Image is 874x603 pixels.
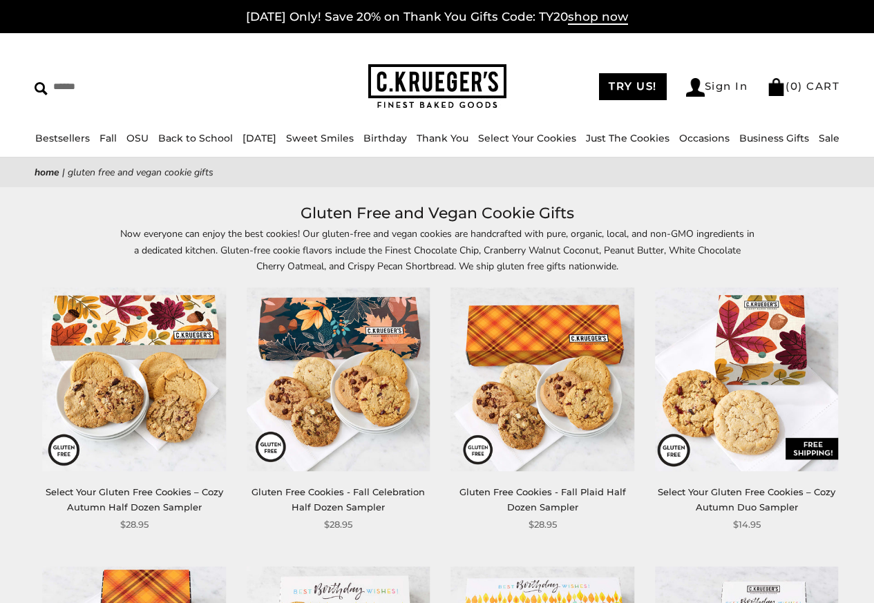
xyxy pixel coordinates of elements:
a: Fall [99,132,117,144]
span: $28.95 [324,517,352,532]
img: Select Your Gluten Free Cookies – Cozy Autumn Duo Sampler [655,288,838,471]
a: [DATE] Only! Save 20% on Thank You Gifts Code: TY20shop now [246,10,628,25]
img: Account [686,78,705,97]
span: 0 [790,79,799,93]
a: Back to School [158,132,233,144]
a: Select Your Gluten Free Cookies – Cozy Autumn Half Dozen Sampler [46,486,223,512]
img: Gluten Free Cookies - Fall Plaid Half Dozen Sampler [451,288,634,471]
img: Search [35,82,48,95]
p: Now everyone can enjoy the best cookies! Our gluten-free and vegan cookies are handcrafted with p... [120,226,755,274]
span: $14.95 [733,517,761,532]
span: $28.95 [120,517,149,532]
h1: Gluten Free and Vegan Cookie Gifts [55,201,819,226]
a: Gluten Free Cookies - Fall Celebration Half Dozen Sampler [251,486,425,512]
a: Home [35,166,59,179]
a: Sign In [686,78,748,97]
a: OSU [126,132,149,144]
a: Thank You [417,132,468,144]
a: Just The Cookies [586,132,669,144]
a: Business Gifts [739,132,809,144]
img: Gluten Free Cookies - Fall Celebration Half Dozen Sampler [247,288,430,471]
span: $28.95 [529,517,557,532]
img: Select Your Gluten Free Cookies – Cozy Autumn Half Dozen Sampler [43,288,226,471]
a: Select Your Gluten Free Cookies – Cozy Autumn Duo Sampler [658,486,835,512]
a: (0) CART [767,79,839,93]
a: Sale [819,132,839,144]
nav: breadcrumbs [35,164,839,180]
a: TRY US! [599,73,667,100]
input: Search [35,76,219,97]
a: Occasions [679,132,730,144]
a: Select Your Cookies [478,132,576,144]
a: Gluten Free Cookies - Fall Plaid Half Dozen Sampler [459,486,626,512]
span: Gluten Free and Vegan Cookie Gifts [68,166,213,179]
span: shop now [568,10,628,25]
a: Bestsellers [35,132,90,144]
img: C.KRUEGER'S [368,64,506,109]
span: | [62,166,65,179]
a: Birthday [363,132,407,144]
a: Sweet Smiles [286,132,354,144]
a: [DATE] [243,132,276,144]
img: Bag [767,78,786,96]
